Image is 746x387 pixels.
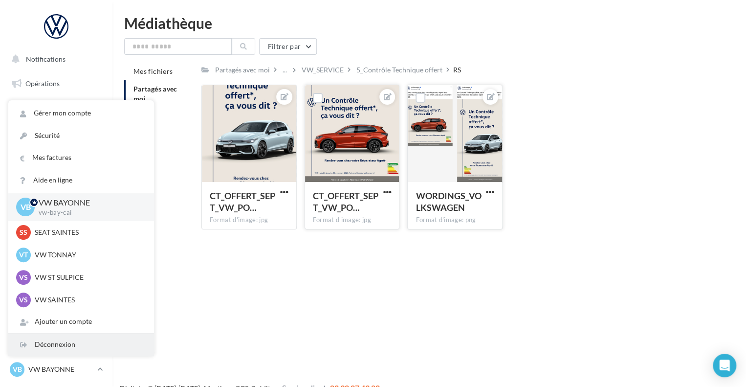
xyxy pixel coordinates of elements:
[19,250,28,260] span: VT
[8,147,154,169] a: Mes factures
[124,16,734,30] div: Médiathèque
[25,79,60,88] span: Opérations
[6,49,103,69] button: Notifications
[13,364,22,374] span: VB
[6,196,107,216] a: Médiathèque
[21,202,31,213] span: VB
[6,220,107,241] a: Calendrier
[8,125,154,147] a: Sécurité
[215,65,270,75] div: Partagés avec moi
[19,273,28,282] span: VS
[356,65,442,75] div: 5_Contrôle Technique offert
[20,228,27,237] span: SS
[133,85,177,103] span: Partagés avec moi
[26,55,66,63] span: Notifications
[210,190,275,213] span: CT_OFFERT_SEPT_VW_POST_9_16
[6,277,107,306] a: Campagnes DataOnDemand
[8,311,154,333] div: Ajouter un compte
[8,169,154,191] a: Aide en ligne
[259,38,317,55] button: Filtrer par
[6,73,107,94] a: Opérations
[28,364,93,374] p: VW BAYONNE
[39,208,138,217] p: vw-bay-cai
[6,244,107,273] a: PLV et print personnalisable
[313,190,378,213] span: CT_OFFERT_SEPT_VW_POST_1_1
[8,102,154,124] a: Gérer mon compte
[6,171,107,192] a: Contacts
[6,147,107,168] a: Campagnes
[6,97,107,118] a: Boîte de réception2
[210,216,288,225] div: Format d'image: jpg
[35,273,142,282] p: VW ST SULPICE
[416,216,494,225] div: Format d'image: png
[35,295,142,305] p: VW SAINTES
[35,250,142,260] p: VW TONNAY
[302,65,344,75] div: VW_SERVICE
[6,123,107,143] a: Visibilité en ligne
[453,65,461,75] div: RS
[8,360,105,379] a: VB VW BAYONNE
[713,354,736,377] div: Open Intercom Messenger
[19,295,28,305] span: VS
[313,216,392,225] div: Format d'image: jpg
[39,197,138,208] p: VW BAYONNE
[8,334,154,356] div: Déconnexion
[416,190,481,213] span: WORDINGS_VOLKSWAGEN
[133,67,173,75] span: Mes fichiers
[35,228,142,237] p: SEAT SAINTES
[281,63,289,77] div: ...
